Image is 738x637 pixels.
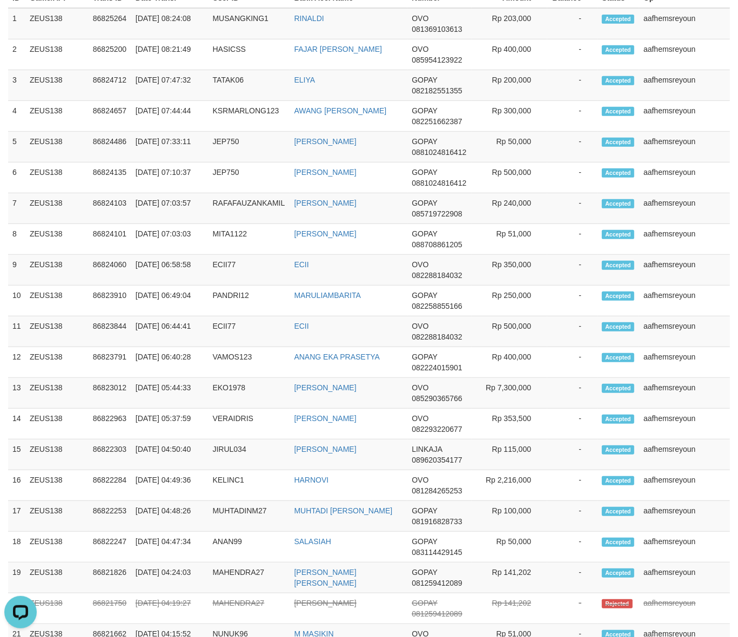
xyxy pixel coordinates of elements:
[8,286,25,316] td: 10
[639,501,730,532] td: aafhemsreyoun
[25,378,89,409] td: ZEUS138
[639,409,730,439] td: aafhemsreyoun
[472,101,547,132] td: Rp 300,000
[131,39,209,70] td: [DATE] 08:21:49
[472,378,547,409] td: Rp 7,300,000
[131,439,209,470] td: [DATE] 04:50:40
[209,8,290,39] td: MUSANGKING1
[294,414,357,423] a: [PERSON_NAME]
[294,168,357,177] a: [PERSON_NAME]
[472,193,547,224] td: Rp 240,000
[294,383,357,392] a: [PERSON_NAME]
[547,8,598,39] td: -
[131,470,209,501] td: [DATE] 04:49:36
[8,132,25,162] td: 5
[602,445,634,455] span: Accepted
[639,8,730,39] td: aafhemsreyoun
[412,25,462,33] span: Copy 081369103613 to clipboard
[412,209,462,218] span: Copy 085719722908 to clipboard
[602,476,634,485] span: Accepted
[294,537,331,546] a: SALASIAH
[294,106,387,115] a: AWANG [PERSON_NAME]
[547,162,598,193] td: -
[472,532,547,563] td: Rp 50,000
[131,70,209,101] td: [DATE] 07:47:32
[8,409,25,439] td: 14
[131,132,209,162] td: [DATE] 07:33:11
[472,39,547,70] td: Rp 400,000
[25,101,89,132] td: ZEUS138
[89,132,131,162] td: 86824486
[472,8,547,39] td: Rp 203,000
[131,501,209,532] td: [DATE] 04:48:26
[25,532,89,563] td: ZEUS138
[294,506,393,515] a: MUHTADI [PERSON_NAME]
[602,568,634,578] span: Accepted
[131,532,209,563] td: [DATE] 04:47:34
[89,286,131,316] td: 86823910
[131,563,209,593] td: [DATE] 04:24:03
[89,347,131,378] td: 86823791
[89,532,131,563] td: 86822247
[639,132,730,162] td: aafhemsreyoun
[294,260,309,269] a: ECII
[209,563,290,593] td: MAHENDRA27
[547,347,598,378] td: -
[472,439,547,470] td: Rp 115,000
[412,148,466,157] span: Copy 0881024816412 to clipboard
[412,106,437,115] span: GOPAY
[209,162,290,193] td: JEP750
[639,193,730,224] td: aafhemsreyoun
[472,132,547,162] td: Rp 50,000
[412,476,428,484] span: OVO
[294,445,357,453] a: [PERSON_NAME]
[89,224,131,255] td: 86824101
[547,70,598,101] td: -
[472,162,547,193] td: Rp 500,000
[209,70,290,101] td: TATAK06
[602,507,634,516] span: Accepted
[25,409,89,439] td: ZEUS138
[89,316,131,347] td: 86823844
[412,517,462,526] span: Copy 081916828733 to clipboard
[294,45,383,53] a: FAJAR [PERSON_NAME]
[547,286,598,316] td: -
[131,101,209,132] td: [DATE] 07:44:44
[472,70,547,101] td: Rp 200,000
[412,425,462,433] span: Copy 082293220677 to clipboard
[639,101,730,132] td: aafhemsreyoun
[412,363,462,372] span: Copy 082224015901 to clipboard
[412,56,462,64] span: Copy 085954123922 to clipboard
[412,45,428,53] span: OVO
[25,286,89,316] td: ZEUS138
[209,132,290,162] td: JEP750
[547,378,598,409] td: -
[547,193,598,224] td: -
[89,378,131,409] td: 86823012
[412,240,462,249] span: Copy 088708861205 to clipboard
[412,537,437,546] span: GOPAY
[89,101,131,132] td: 86824657
[8,378,25,409] td: 13
[472,316,547,347] td: Rp 500,000
[412,322,428,330] span: OVO
[602,168,634,178] span: Accepted
[8,501,25,532] td: 17
[131,224,209,255] td: [DATE] 07:03:03
[209,439,290,470] td: JIRUL034
[602,415,634,424] span: Accepted
[412,179,466,187] span: Copy 0881024816412 to clipboard
[25,593,89,624] td: ZEUS138
[412,86,462,95] span: Copy 082182551355 to clipboard
[547,470,598,501] td: -
[209,378,290,409] td: EKO1978
[547,501,598,532] td: -
[131,286,209,316] td: [DATE] 06:49:04
[639,532,730,563] td: aafhemsreyoun
[472,563,547,593] td: Rp 141,202
[89,563,131,593] td: 86821826
[602,15,634,24] span: Accepted
[602,292,634,301] span: Accepted
[639,439,730,470] td: aafhemsreyoun
[294,76,316,84] a: ELIYA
